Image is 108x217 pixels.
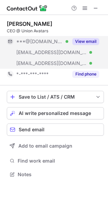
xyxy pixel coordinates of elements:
[7,28,104,34] div: CEO @ Union Avatars
[16,49,87,55] span: [EMAIL_ADDRESS][DOMAIN_NAME]
[16,38,63,45] span: ***@[DOMAIN_NAME]
[18,143,72,149] span: Add to email campaign
[7,4,48,12] img: ContactOut v5.3.10
[7,91,104,103] button: save-profile-one-click
[7,156,104,166] button: Find work email
[16,60,87,66] span: [EMAIL_ADDRESS][DOMAIN_NAME]
[7,20,52,27] div: [PERSON_NAME]
[18,158,101,164] span: Find work email
[7,123,104,136] button: Send email
[18,171,101,178] span: Notes
[19,94,92,100] div: Save to List / ATS / CRM
[19,111,91,116] span: AI write personalized message
[7,170,104,179] button: Notes
[19,127,44,132] span: Send email
[7,107,104,119] button: AI write personalized message
[72,38,99,45] button: Reveal Button
[72,71,99,78] button: Reveal Button
[7,140,104,152] button: Add to email campaign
